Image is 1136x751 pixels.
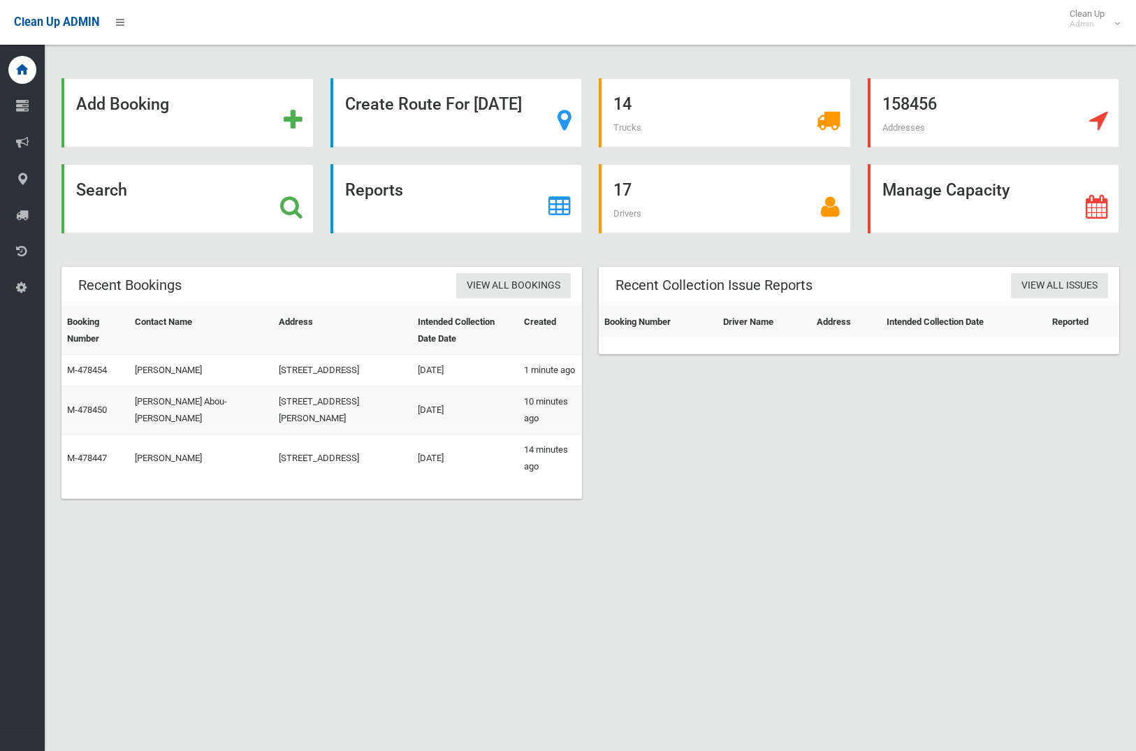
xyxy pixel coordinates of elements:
td: [DATE] [412,386,518,435]
td: [STREET_ADDRESS] [273,355,412,386]
strong: Create Route For [DATE] [345,94,522,114]
span: Trucks [613,122,641,133]
a: 14 Trucks [599,78,851,147]
td: [DATE] [412,435,518,483]
a: View All Bookings [456,273,571,299]
td: 1 minute ago [518,355,582,386]
th: Reported [1047,307,1119,338]
strong: Add Booking [76,94,169,114]
span: Clean Up [1063,8,1119,29]
span: Addresses [882,122,925,133]
a: M-478447 [67,453,107,463]
th: Address [273,307,412,355]
td: [PERSON_NAME] Abou-[PERSON_NAME] [129,386,273,435]
a: Create Route For [DATE] [330,78,583,147]
td: [STREET_ADDRESS][PERSON_NAME] [273,386,412,435]
strong: Reports [345,180,403,200]
strong: 158456 [882,94,937,114]
span: Clean Up ADMIN [14,15,99,29]
th: Address [811,307,880,338]
strong: 14 [613,94,632,114]
td: [PERSON_NAME] [129,435,273,483]
th: Driver Name [718,307,812,338]
strong: Search [76,180,127,200]
small: Admin [1070,19,1105,29]
th: Booking Number [61,307,129,355]
a: 17 Drivers [599,164,851,233]
span: Drivers [613,208,641,219]
th: Intended Collection Date Date [412,307,518,355]
header: Recent Collection Issue Reports [599,272,829,299]
a: Reports [330,164,583,233]
th: Intended Collection Date [881,307,1047,338]
td: [PERSON_NAME] [129,355,273,386]
strong: 17 [613,180,632,200]
a: Add Booking [61,78,314,147]
a: View All Issues [1011,273,1108,299]
a: Manage Capacity [868,164,1120,233]
td: 14 minutes ago [518,435,582,483]
th: Booking Number [599,307,718,338]
a: M-478454 [67,365,107,375]
td: [DATE] [412,355,518,386]
th: Created [518,307,582,355]
a: Search [61,164,314,233]
a: 158456 Addresses [868,78,1120,147]
td: 10 minutes ago [518,386,582,435]
strong: Manage Capacity [882,180,1010,200]
td: [STREET_ADDRESS] [273,435,412,483]
th: Contact Name [129,307,273,355]
a: M-478450 [67,404,107,415]
header: Recent Bookings [61,272,198,299]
